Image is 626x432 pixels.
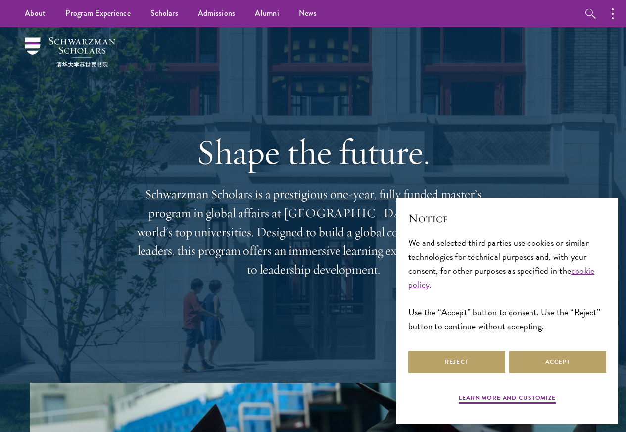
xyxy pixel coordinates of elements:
h1: Shape the future. [135,131,491,173]
img: Schwarzman Scholars [25,37,115,67]
p: Schwarzman Scholars is a prestigious one-year, fully funded master’s program in global affairs at... [135,185,491,279]
h2: Notice [408,210,606,227]
div: We and selected third parties use cookies or similar technologies for technical purposes and, wit... [408,236,606,334]
a: cookie policy [408,264,594,291]
button: Accept [509,351,606,373]
button: Learn more and customize [459,393,556,405]
button: Reject [408,351,505,373]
